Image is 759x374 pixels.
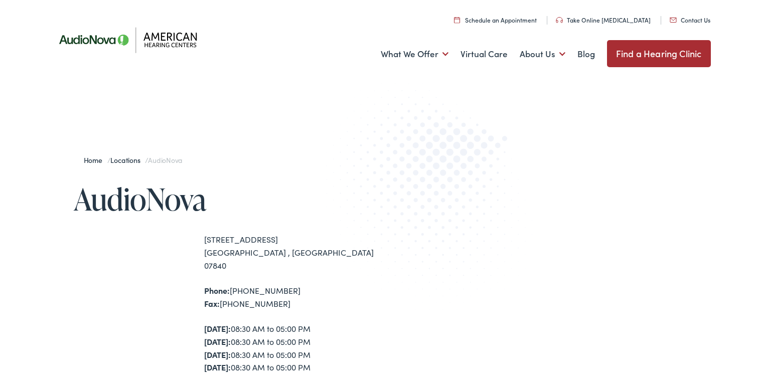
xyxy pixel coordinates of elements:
[74,182,380,216] h1: AudioNova
[520,36,565,73] a: About Us
[204,285,230,296] strong: Phone:
[204,349,231,360] strong: [DATE]:
[204,323,231,334] strong: [DATE]:
[556,17,563,23] img: utility icon
[670,18,677,23] img: utility icon
[204,233,380,272] div: [STREET_ADDRESS] [GEOGRAPHIC_DATA] , [GEOGRAPHIC_DATA] 07840
[556,16,651,24] a: Take Online [MEDICAL_DATA]
[84,155,107,165] a: Home
[204,336,231,347] strong: [DATE]:
[607,40,711,67] a: Find a Hearing Clinic
[461,36,508,73] a: Virtual Care
[204,284,380,310] div: [PHONE_NUMBER] [PHONE_NUMBER]
[454,16,537,24] a: Schedule an Appointment
[204,298,220,309] strong: Fax:
[670,16,710,24] a: Contact Us
[381,36,448,73] a: What We Offer
[110,155,145,165] a: Locations
[454,17,460,23] img: utility icon
[148,155,182,165] span: AudioNova
[84,155,183,165] span: / /
[204,361,231,372] strong: [DATE]:
[577,36,595,73] a: Blog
